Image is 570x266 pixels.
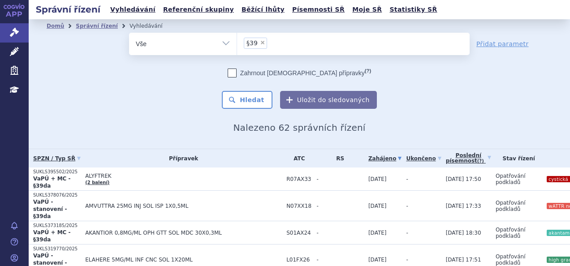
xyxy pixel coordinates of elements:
button: Uložit do sledovaných [280,91,377,109]
p: SUKLS319770/2025 [33,246,81,252]
span: AKANTIOR 0,8MG/ML OPH GTT SOL MDC 30X0,3ML [85,230,282,236]
span: Opatřování podkladů [496,173,526,185]
span: - [316,203,363,209]
span: AMVUTTRA 25MG INJ SOL ISP 1X0,5ML [85,203,282,209]
strong: VaPÚ + MC - §39da [33,176,71,189]
a: Správní řízení [76,23,118,29]
span: [DATE] 17:50 [446,176,481,182]
span: S01AX24 [286,230,312,236]
a: Moje SŘ [350,4,384,16]
a: Vyhledávání [108,4,158,16]
p: SUKLS395502/2025 [33,169,81,175]
abbr: (?) [477,159,484,164]
span: - [316,257,363,263]
span: - [316,230,363,236]
h2: Správní řízení [29,3,108,16]
span: - [316,176,363,182]
span: - [406,203,408,209]
a: Statistiky SŘ [387,4,440,16]
span: ELAHERE 5MG/ML INF CNC SOL 1X20ML [85,257,282,263]
span: §39 [246,40,258,46]
li: Vyhledávání [130,19,174,33]
a: Běžící lhůty [239,4,287,16]
a: (2 balení) [85,180,109,185]
input: §39 [270,37,275,48]
span: Opatřování podkladů [496,200,526,212]
span: Nalezeno 62 správních řízení [233,122,365,133]
a: Referenční skupiny [160,4,237,16]
span: [DATE] 18:30 [446,230,481,236]
span: - [406,257,408,263]
span: [DATE] [368,230,387,236]
a: Písemnosti SŘ [289,4,347,16]
span: - [406,230,408,236]
abbr: (?) [365,68,371,74]
span: [DATE] [368,257,387,263]
span: [DATE] [368,203,387,209]
strong: VaPÚ + MC - §39da [33,229,71,243]
span: [DATE] 17:51 [446,257,481,263]
span: Opatřování podkladů [496,253,526,266]
p: SUKLS378076/2025 [33,192,81,198]
a: Poslednípísemnost(?) [446,149,491,167]
a: Domů [47,23,64,29]
span: Opatřování podkladů [496,227,526,239]
span: - [406,176,408,182]
span: L01FX26 [286,257,312,263]
p: SUKLS373185/2025 [33,223,81,229]
a: Přidat parametr [476,39,529,48]
a: SPZN / Typ SŘ [33,152,81,165]
span: N07XX18 [286,203,312,209]
a: Zahájeno [368,152,402,165]
span: ALYFTREK [85,173,282,179]
span: [DATE] 17:33 [446,203,481,209]
th: ATC [282,149,312,167]
span: R07AX33 [286,176,312,182]
strong: VaPÚ - stanovení - §39da [33,199,67,219]
th: Přípravek [81,149,282,167]
span: [DATE] [368,176,387,182]
th: Stav řízení [491,149,542,167]
button: Hledat [222,91,272,109]
label: Zahrnout [DEMOGRAPHIC_DATA] přípravky [228,69,371,77]
span: × [260,40,265,45]
th: RS [312,149,363,167]
a: Ukončeno [406,152,441,165]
